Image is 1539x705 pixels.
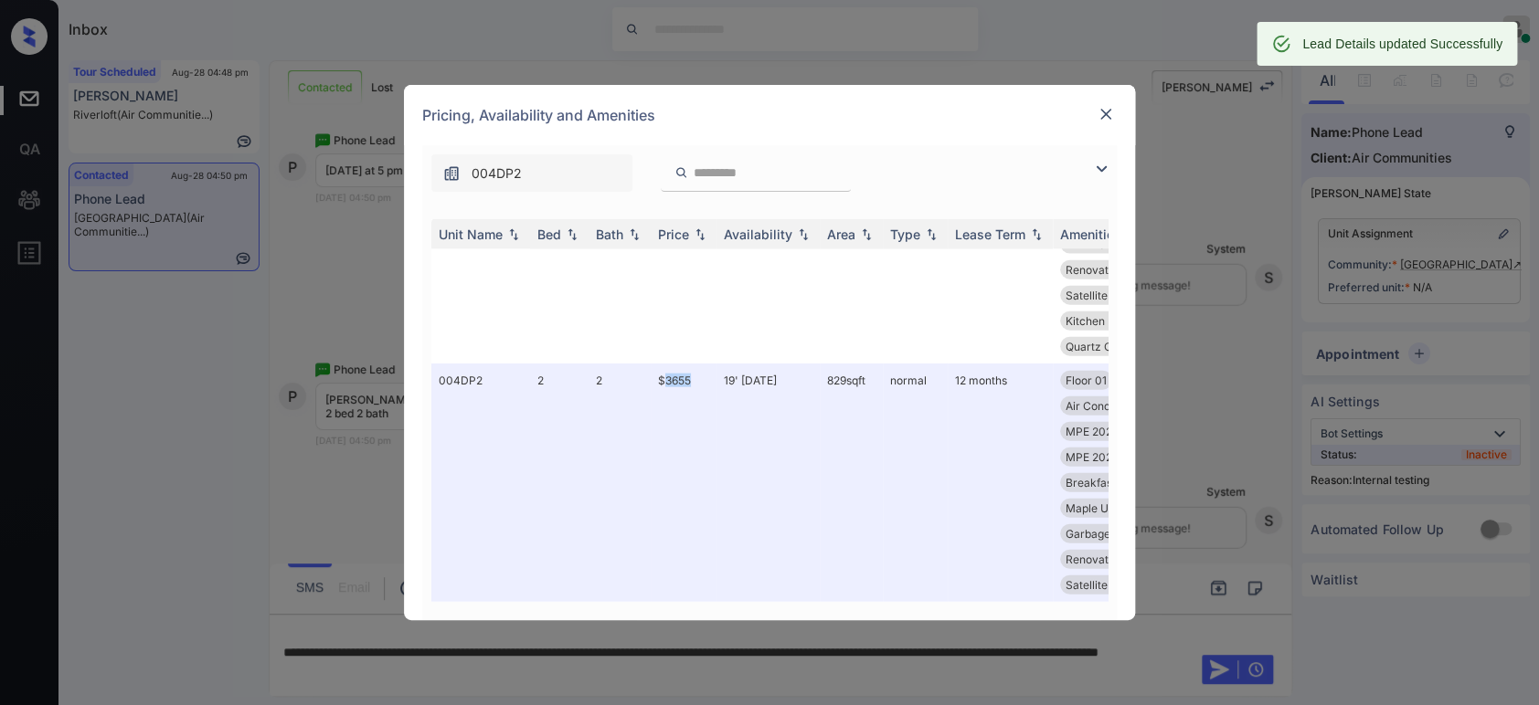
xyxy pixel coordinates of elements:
[658,226,689,242] div: Price
[472,163,522,184] span: 004DP2
[820,363,883,602] td: 829 sqft
[431,363,530,602] td: 004DP2
[651,363,716,602] td: $3655
[1066,501,1164,515] span: Maple Upper Cab...
[857,228,876,241] img: sorting
[955,226,1025,242] div: Lease Term
[691,228,709,241] img: sorting
[1066,263,1155,277] span: Renovated Inter...
[1302,27,1502,60] div: Lead Details updated Successfully
[625,228,643,241] img: sorting
[922,228,940,241] img: sorting
[431,151,530,363] td: 424EC4
[1097,105,1115,123] img: close
[439,226,503,242] div: Unit Name
[948,363,1053,602] td: 12 months
[883,151,948,363] td: normal
[442,164,461,183] img: icon-zuma
[1090,158,1112,180] img: icon-zuma
[1066,425,1162,438] span: MPE 2023 Pool F...
[794,228,812,241] img: sorting
[504,228,523,241] img: sorting
[1066,374,1107,387] span: Floor 01
[1066,552,1155,566] span: Renovated Inter...
[1066,399,1143,413] span: Air Conditioner
[1066,340,1152,353] span: Quartz Counters
[890,226,920,242] div: Type
[674,164,688,181] img: icon-zuma
[1066,527,1161,541] span: Garbage disposa...
[820,151,883,363] td: 659 sqft
[724,226,792,242] div: Availability
[563,228,581,241] img: sorting
[1066,289,1150,302] span: Satellite TV Re...
[596,226,623,242] div: Bath
[1066,450,1161,464] span: MPE 2025 Fitnes...
[1027,228,1045,241] img: sorting
[1066,578,1150,592] span: Satellite TV Re...
[589,151,651,363] td: 1
[827,226,855,242] div: Area
[404,85,1135,145] div: Pricing, Availability and Amenities
[589,363,651,602] td: 2
[530,151,589,363] td: 1
[1066,476,1155,489] span: Breakfast Bar/n...
[537,226,561,242] div: Bed
[530,363,589,602] td: 2
[651,151,716,363] td: $3086
[948,151,1053,363] td: 12 months
[883,363,948,602] td: normal
[716,151,820,363] td: 17' [DATE]
[1066,314,1142,328] span: Kitchen Pantry
[1060,226,1121,242] div: Amenities
[716,363,820,602] td: 19' [DATE]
